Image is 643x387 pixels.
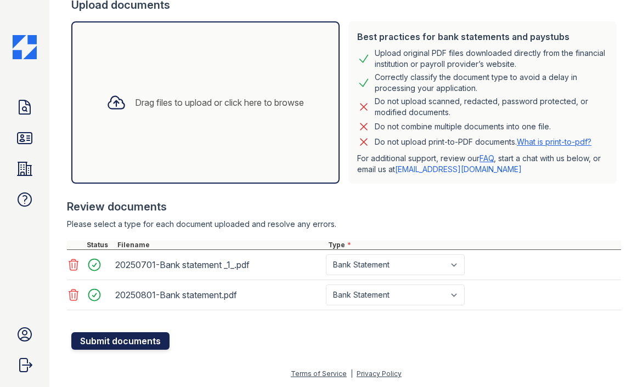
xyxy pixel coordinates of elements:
a: Terms of Service [291,369,347,378]
div: Do not upload scanned, redacted, password protected, or modified documents. [375,96,608,118]
div: Status [84,241,115,249]
div: Correctly classify the document type to avoid a delay in processing your application. [375,72,608,94]
div: 20250701-Bank statement _1_.pdf [115,256,321,274]
div: Review documents [67,199,621,214]
p: For additional support, review our , start a chat with us below, or email us at [357,153,608,175]
div: Drag files to upload or click here to browse [135,96,304,109]
img: CE_Icon_Blue-c292c112584629df590d857e76928e9f676e5b41ef8f769ba2f05ee15b207248.png [13,35,37,59]
div: Filename [115,241,326,249]
div: Upload original PDF files downloaded directly from the financial institution or payroll provider’... [375,48,608,70]
div: Please select a type for each document uploaded and resolve any errors. [67,219,621,230]
div: Do not combine multiple documents into one file. [375,120,551,133]
div: | [351,369,353,378]
button: Submit documents [71,332,170,350]
div: 20250801-Bank statement.pdf [115,286,321,304]
div: Best practices for bank statements and paystubs [357,30,608,43]
a: What is print-to-pdf? [517,137,591,146]
div: Type [326,241,621,249]
p: Do not upload print-to-PDF documents. [375,136,591,147]
a: FAQ [480,153,494,163]
a: Privacy Policy [357,369,402,378]
a: [EMAIL_ADDRESS][DOMAIN_NAME] [395,164,522,174]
